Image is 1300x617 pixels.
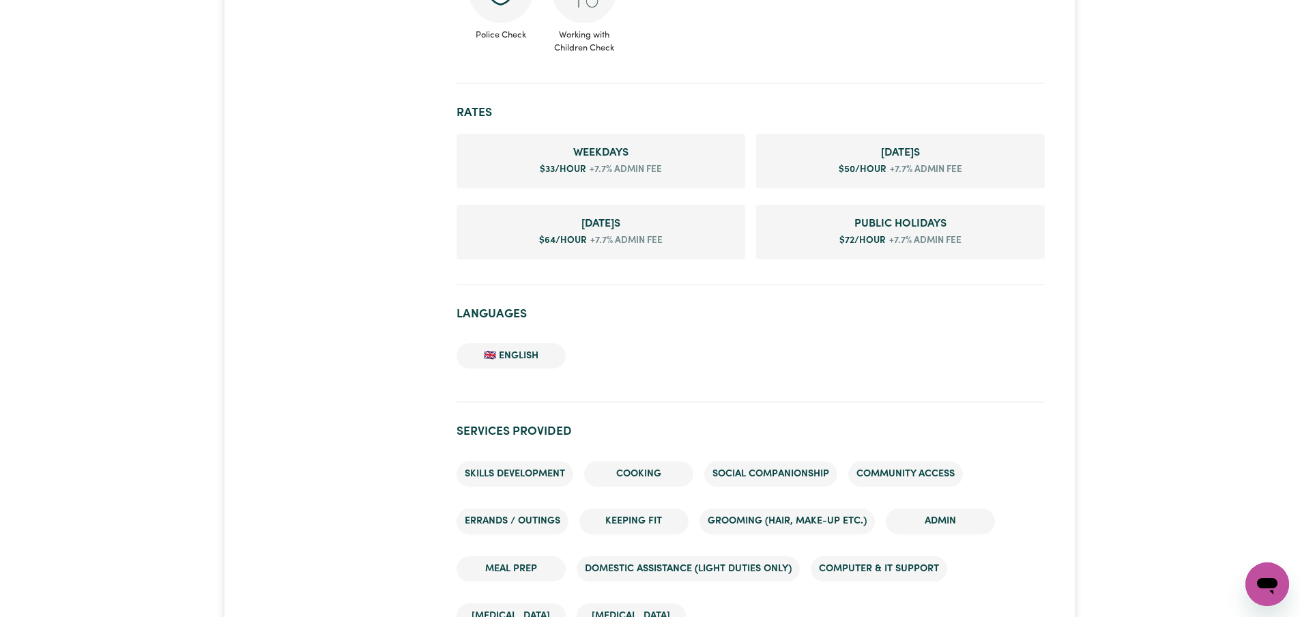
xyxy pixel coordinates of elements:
[886,234,962,248] span: +7.7% admin fee
[467,145,734,161] span: Weekday rate
[457,461,573,487] li: Skills Development
[457,508,568,534] li: Errands / Outings
[587,234,663,248] span: +7.7% admin fee
[457,307,1045,321] h2: Languages
[1245,562,1289,606] iframe: Button to launch messaging window
[886,163,962,177] span: +7.7% admin fee
[811,556,947,582] li: Computer & IT Support
[577,556,800,582] li: Domestic assistance (light duties only)
[457,425,1045,439] h2: Services provided
[539,236,587,245] span: $ 64 /hour
[457,106,1045,120] h2: Rates
[699,508,875,534] li: Grooming (hair, make-up etc.)
[767,145,1034,161] span: Saturday rate
[457,556,566,582] li: Meal prep
[540,165,586,174] span: $ 33 /hour
[584,461,693,487] li: Cooking
[886,508,995,534] li: Admin
[704,461,837,487] li: Social companionship
[467,23,534,42] span: Police Check
[767,216,1034,232] span: Public Holiday rate
[848,461,963,487] li: Community access
[839,165,886,174] span: $ 50 /hour
[579,508,689,534] li: Keeping fit
[551,23,618,55] span: Working with Children Check
[839,236,886,245] span: $ 72 /hour
[586,163,662,177] span: +7.7% admin fee
[457,343,566,369] li: 🇬🇧 English
[467,216,734,232] span: Sunday rate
